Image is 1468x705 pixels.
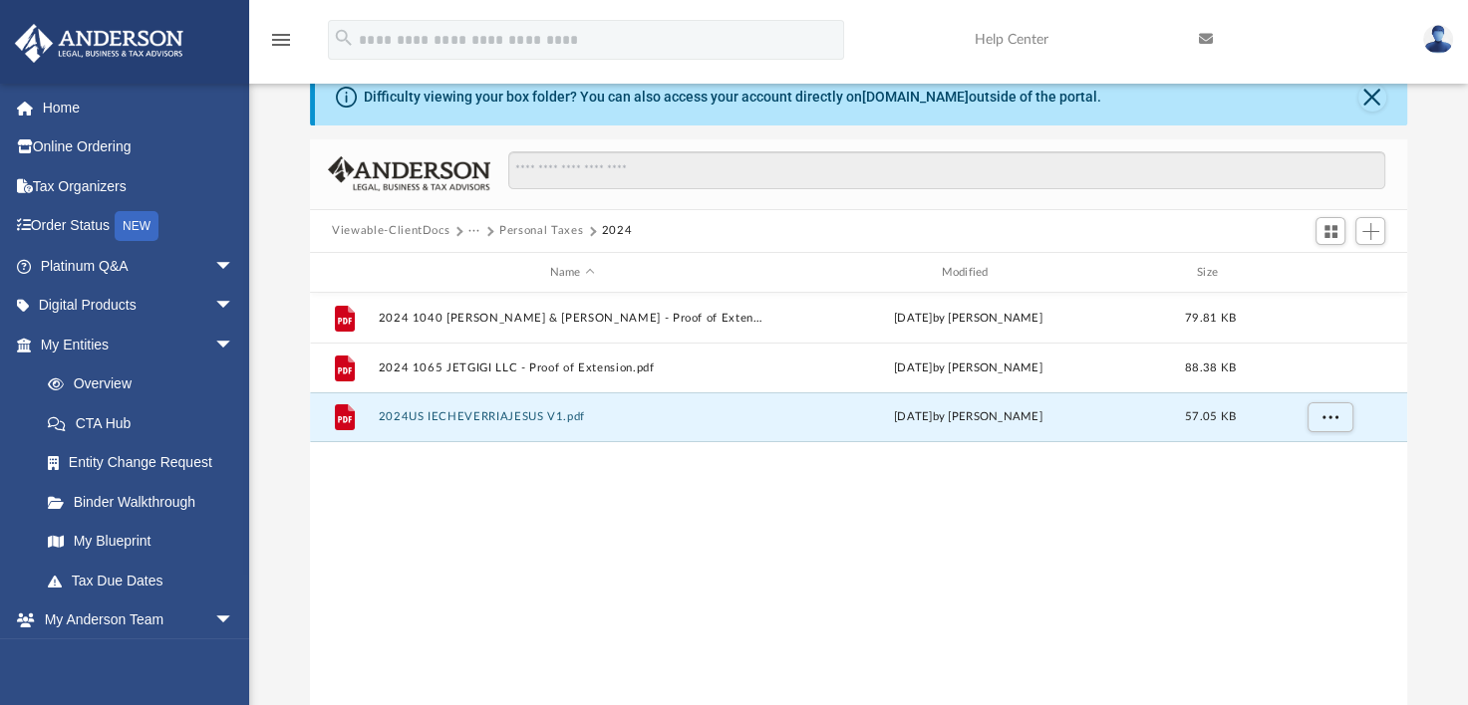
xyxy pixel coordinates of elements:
span: arrow_drop_down [214,325,254,365]
div: grid [310,293,1407,705]
img: User Pic [1423,25,1453,54]
a: Online Ordering [14,127,264,167]
a: Binder Walkthrough [28,482,264,522]
a: My Blueprint [28,522,254,562]
a: My Entitiesarrow_drop_down [14,325,264,364]
a: [DOMAIN_NAME] [862,89,969,105]
button: 2024 [602,222,633,240]
span: arrow_drop_down [214,600,254,641]
a: menu [269,38,293,52]
div: Name [378,264,765,282]
button: Personal Taxes [499,222,583,240]
span: 57.05 KB [1185,412,1236,423]
i: search [333,27,355,49]
button: 2024US IECHEVERRIAJESUS V1.pdf [379,411,766,424]
div: Modified [774,264,1162,282]
span: arrow_drop_down [214,246,254,287]
a: Entity Change Request [28,443,264,483]
div: [DATE] by [PERSON_NAME] [774,310,1162,328]
button: Viewable-ClientDocs [332,222,449,240]
i: menu [269,28,293,52]
div: id [1259,264,1398,282]
button: 2024 1040 [PERSON_NAME] & [PERSON_NAME] - Proof of Extension.pdf [379,312,766,325]
span: 88.38 KB [1185,362,1236,373]
button: ··· [468,222,481,240]
a: Platinum Q&Aarrow_drop_down [14,246,264,286]
div: [DATE] by [PERSON_NAME] [774,409,1162,427]
a: Digital Productsarrow_drop_down [14,286,264,326]
div: id [319,264,369,282]
input: Search files and folders [508,151,1385,189]
button: 2024 1065 JETGIGI LLC - Proof of Extension.pdf [379,361,766,374]
a: Tax Due Dates [28,561,264,600]
a: Tax Organizers [14,166,264,206]
a: CTA Hub [28,403,264,443]
button: Close [1358,84,1386,112]
span: arrow_drop_down [214,286,254,327]
div: Size [1171,264,1251,282]
div: NEW [115,211,158,241]
img: Anderson Advisors Platinum Portal [9,24,189,63]
button: More options [1308,403,1353,433]
a: My Anderson Teamarrow_drop_down [14,600,254,640]
button: Add [1355,217,1385,245]
span: 79.81 KB [1185,313,1236,324]
a: Home [14,88,264,127]
button: Switch to Grid View [1316,217,1345,245]
div: [DATE] by [PERSON_NAME] [774,359,1162,377]
a: Order StatusNEW [14,206,264,247]
a: Overview [28,364,264,404]
div: Difficulty viewing your box folder? You can also access your account directly on outside of the p... [364,87,1101,108]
